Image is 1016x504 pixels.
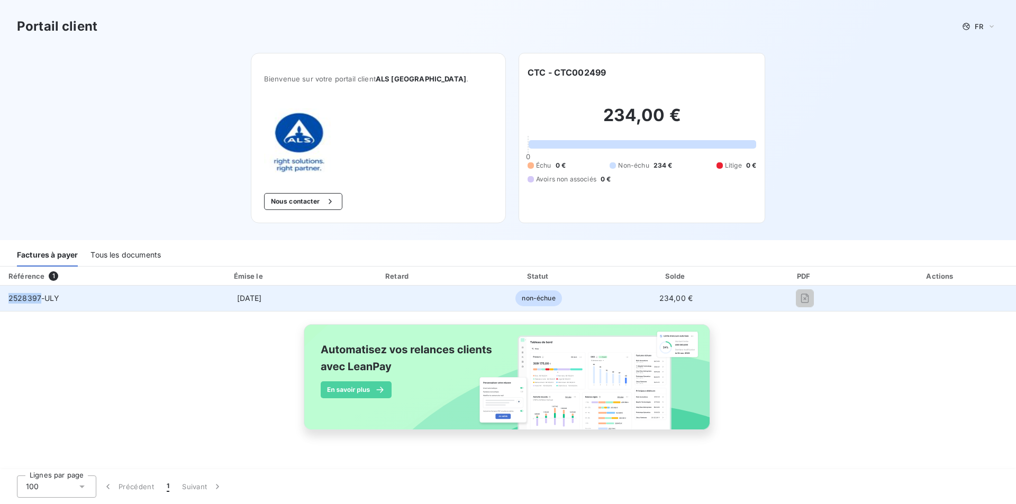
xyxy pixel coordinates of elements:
span: Litige [725,161,742,170]
div: PDF [746,271,864,281]
div: Actions [868,271,1014,281]
div: Retard [329,271,467,281]
span: Avoirs non associés [536,175,596,184]
img: Company logo [264,108,332,176]
span: 1 [167,481,169,492]
span: 2528397-ULY [8,294,60,303]
h6: CTC - CTC002499 [528,66,606,79]
h3: Portail client [17,17,97,36]
span: Bienvenue sur votre portail client . [264,75,493,83]
span: 234,00 € [659,294,693,303]
span: 234 € [654,161,673,170]
div: Émise le [174,271,325,281]
div: Factures à payer [17,244,78,267]
div: Référence [8,272,44,280]
span: Échu [536,161,551,170]
span: ALS [GEOGRAPHIC_DATA] [376,75,466,83]
button: 1 [160,475,176,498]
span: 1 [49,271,58,281]
span: 0 € [746,161,756,170]
div: Solde [610,271,741,281]
div: Tous les documents [90,244,161,267]
span: Non-échu [618,161,649,170]
span: non-échue [515,290,561,306]
span: 0 [526,152,530,161]
span: 100 [26,481,39,492]
span: 0 € [601,175,611,184]
span: FR [975,22,983,31]
button: Précédent [96,475,160,498]
button: Suivant [176,475,229,498]
span: [DATE] [237,294,262,303]
span: 0 € [556,161,566,170]
div: Statut [471,271,606,281]
button: Nous contacter [264,193,342,210]
h2: 234,00 € [528,105,756,136]
img: banner [294,318,722,448]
